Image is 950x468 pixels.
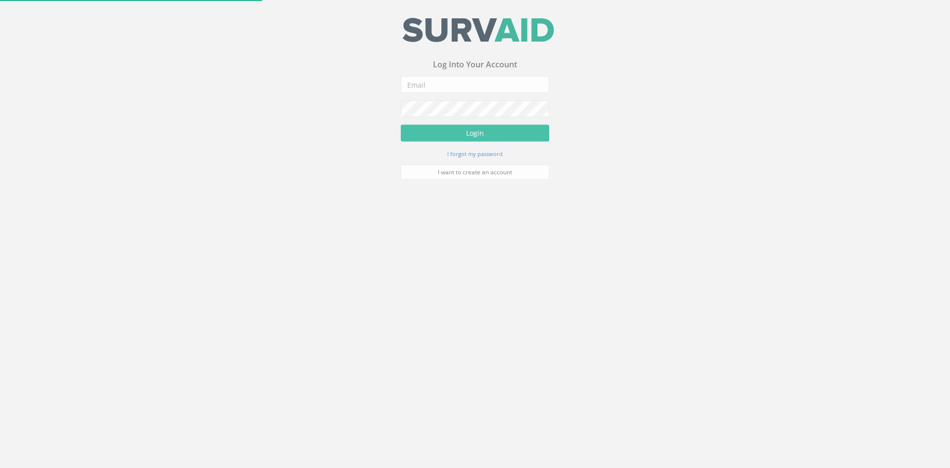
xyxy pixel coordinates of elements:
small: I forgot my password [447,152,503,159]
button: Login [401,127,549,144]
a: I want to create an account [401,167,549,182]
a: I forgot my password [447,151,503,160]
input: Email [401,78,549,95]
h3: Log Into Your Account [401,62,549,71]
